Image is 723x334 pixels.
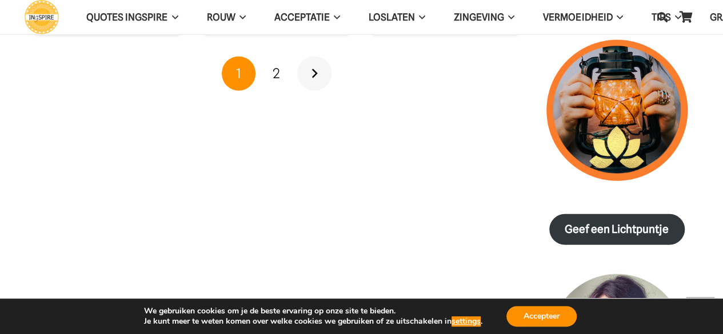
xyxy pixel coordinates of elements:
a: ROUWROUW Menu [192,3,259,32]
a: Zoeken [651,3,674,31]
a: AcceptatieAcceptatie Menu [260,3,354,32]
span: Loslaten [369,11,415,23]
button: settings [452,316,481,327]
a: ZingevingZingeving Menu [440,3,529,32]
span: QUOTES INGSPIRE Menu [167,3,178,31]
span: ROUW [206,11,235,23]
span: 1 [236,65,241,82]
img: lichtpuntjes voor in donkere tijden [546,40,688,181]
a: Geef een Lichtpuntje [549,214,685,246]
a: LoslatenLoslaten Menu [354,3,440,32]
span: QUOTES INGSPIRE [86,11,167,23]
span: Zingeving [454,11,504,23]
a: TIPSTIPS Menu [637,3,695,32]
span: 2 [273,65,280,82]
span: VERMOEIDHEID Menu [612,3,622,31]
p: We gebruiken cookies om je de beste ervaring op onze site te bieden. [144,306,482,316]
span: Pagina 1 [222,57,256,91]
span: Acceptatie Menu [330,3,340,31]
span: ROUW Menu [235,3,245,31]
span: VERMOEIDHEID [543,11,612,23]
button: Accepteer [506,306,577,327]
span: Acceptatie [274,11,330,23]
p: Je kunt meer te weten komen over welke cookies we gebruiken of ze uitschakelen in . [144,316,482,327]
span: Loslaten Menu [415,3,425,31]
strong: Geef een Lichtpuntje [565,223,669,236]
span: TIPS Menu [670,3,681,31]
a: VERMOEIDHEIDVERMOEIDHEID Menu [529,3,637,32]
span: Zingeving Menu [504,3,514,31]
a: Terug naar top [686,297,714,325]
a: QUOTES INGSPIREQUOTES INGSPIRE Menu [72,3,192,32]
a: Pagina 2 [259,57,294,91]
